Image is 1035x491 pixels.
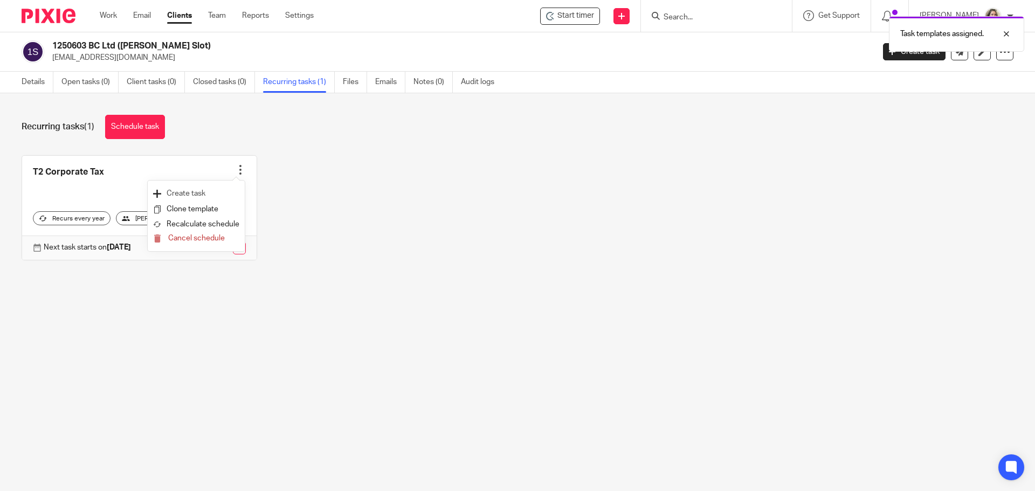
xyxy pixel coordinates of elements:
button: Cancel schedule [153,232,239,246]
a: Settings [285,10,314,21]
a: Emails [375,72,405,93]
a: Audit logs [461,72,502,93]
a: Closed tasks (0) [193,72,255,93]
span: Cancel schedule [168,234,225,242]
div: Recurs every year [33,211,111,225]
button: Recalculate schedule [153,218,239,232]
a: Client tasks (0) [127,72,185,93]
a: Reports [242,10,269,21]
img: svg%3E [22,40,44,63]
a: Create task [153,186,239,202]
p: Next task starts on [44,242,131,253]
img: Pixie [22,9,75,23]
a: Files [343,72,367,93]
h2: 1250603 BC Ltd ([PERSON_NAME] Slot) [52,40,704,52]
p: [EMAIL_ADDRESS][DOMAIN_NAME] [52,52,867,63]
a: Schedule task [105,115,165,139]
a: Notes (0) [413,72,453,93]
a: Open tasks (0) [61,72,119,93]
a: Create task [883,43,946,60]
div: [PERSON_NAME] [116,211,190,225]
div: 1250603 BC Ltd (Tim Slot) [540,8,600,25]
p: Task templates assigned. [900,29,984,39]
a: Details [22,72,53,93]
a: Clients [167,10,192,21]
span: (1) [84,122,94,131]
a: Recurring tasks (1) [263,72,335,93]
img: IMG_7896.JPG [984,8,1002,25]
h1: Recurring tasks [22,121,94,133]
strong: [DATE] [107,244,131,251]
a: Email [133,10,151,21]
a: Team [208,10,226,21]
a: Clone template [153,202,239,217]
a: Work [100,10,117,21]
